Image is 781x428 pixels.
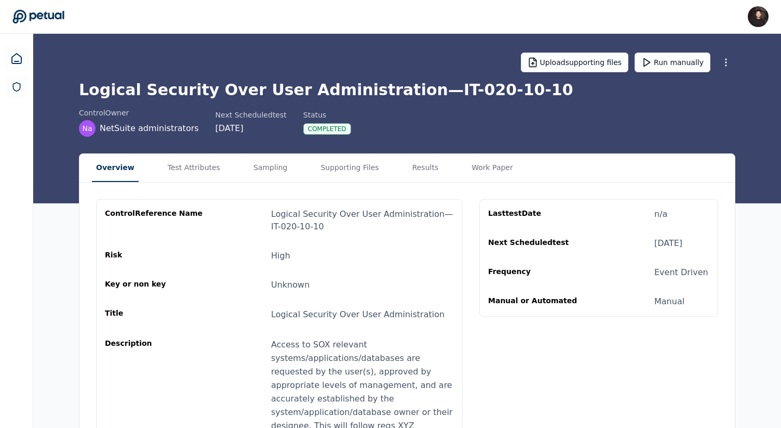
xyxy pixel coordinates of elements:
div: Key or non key [105,279,205,291]
div: Manual [654,295,684,308]
div: High [271,250,290,262]
button: More Options [717,53,735,72]
button: Sampling [249,154,292,182]
div: [DATE] [216,122,287,135]
div: control Owner [79,108,199,118]
a: Dashboard [4,46,29,71]
h1: Logical Security Over User Administration — IT-020-10-10 [79,81,735,99]
div: n/a [654,208,667,221]
div: Logical Security Over User Administration — IT-020-10-10 [271,208,454,233]
div: [DATE] [654,237,682,250]
span: Na [82,123,92,134]
img: James Lee [748,6,769,27]
div: Frequency [488,266,588,279]
a: SOC 1 Reports [5,75,28,98]
div: Status [303,110,351,120]
div: Next Scheduled test [216,110,287,120]
a: Go to Dashboard [12,9,64,24]
div: Next Scheduled test [488,237,588,250]
button: Test Attributes [164,154,224,182]
div: Manual or Automated [488,295,588,308]
div: Unknown [271,279,309,291]
div: Last test Date [488,208,588,221]
button: Results [408,154,443,182]
span: Logical Security Over User Administration [271,309,445,319]
div: Event Driven [654,266,708,279]
span: NetSuite administrators [100,122,199,135]
div: Title [105,308,205,321]
button: Uploadsupporting files [521,53,629,72]
div: Completed [303,123,351,135]
div: control Reference Name [105,208,205,233]
button: Work Paper [467,154,517,182]
div: Risk [105,250,205,262]
button: Overview [92,154,139,182]
button: Run manually [635,53,710,72]
button: Supporting Files [316,154,383,182]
